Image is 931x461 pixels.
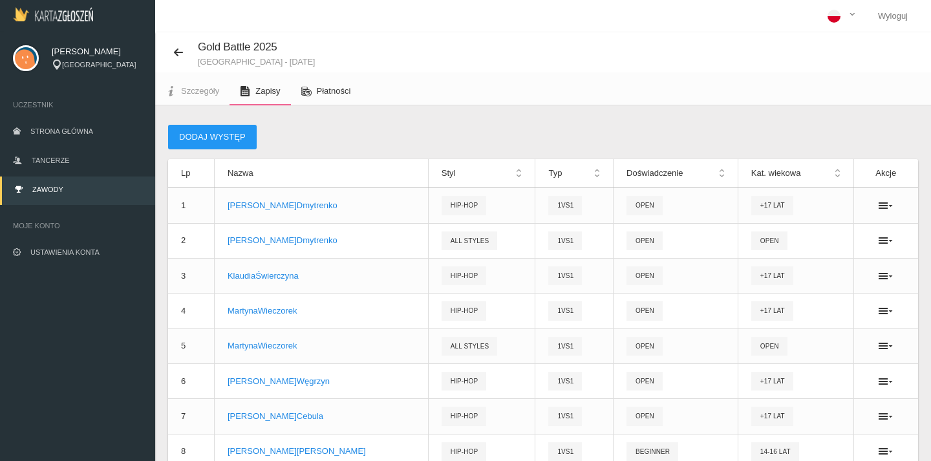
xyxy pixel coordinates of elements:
[442,372,486,391] span: Hip-hop
[442,337,498,356] span: All styles
[168,364,214,399] td: 6
[535,159,614,188] th: Typ
[13,45,39,71] img: svg
[291,77,361,105] a: Płatności
[228,339,415,352] p: Martyna Wieczorek
[626,196,663,215] span: Open
[548,231,582,250] span: 1vs1
[548,407,582,425] span: 1vs1
[548,301,582,320] span: 1vs1
[52,59,142,70] div: [GEOGRAPHIC_DATA]
[228,270,415,283] p: Klaudia Świerczyna
[442,231,498,250] span: All styles
[428,159,535,188] th: Styl
[751,372,793,391] span: +17 lat
[230,77,290,105] a: Zapisy
[168,159,214,188] th: Lp
[751,301,793,320] span: +17 lat
[168,258,214,293] td: 3
[626,301,663,320] span: Open
[228,445,415,458] p: [PERSON_NAME] [PERSON_NAME]
[751,442,799,461] span: 14-16 lat
[626,231,663,250] span: Open
[168,399,214,434] td: 7
[442,266,486,285] span: Hip-hop
[13,219,142,232] span: Moje konto
[548,372,582,391] span: 1vs1
[52,45,142,58] span: [PERSON_NAME]
[13,7,93,21] img: Logo
[738,159,853,188] th: Kat. wiekowa
[228,199,415,212] p: [PERSON_NAME] Dmytrenko
[155,77,230,105] a: Szczegóły
[548,196,582,215] span: 1vs1
[30,248,100,256] span: Ustawienia konta
[626,266,663,285] span: Open
[168,188,214,223] td: 1
[168,328,214,363] td: 5
[442,442,486,461] span: Hip-hop
[32,186,63,193] span: Zawody
[13,98,142,111] span: Uczestnik
[751,407,793,425] span: +17 lat
[548,337,582,356] span: 1vs1
[168,125,257,149] button: Dodaj występ
[228,410,415,423] p: [PERSON_NAME] Cebula
[168,294,214,328] td: 4
[626,407,663,425] span: Open
[198,41,277,53] span: Gold Battle 2025
[214,159,428,188] th: Nazwa
[228,234,415,247] p: [PERSON_NAME] Dmytrenko
[751,337,787,356] span: OPEN
[626,372,663,391] span: Open
[255,86,280,96] span: Zapisy
[626,442,678,461] span: Beginner
[168,223,214,258] td: 2
[228,375,415,388] p: [PERSON_NAME] Węgrzyn
[548,266,582,285] span: 1vs1
[751,266,793,285] span: +17 lat
[626,337,663,356] span: Open
[442,301,486,320] span: Hip-hop
[442,196,486,215] span: Hip-hop
[198,58,315,66] small: [GEOGRAPHIC_DATA] - [DATE]
[442,407,486,425] span: Hip-hop
[751,196,793,215] span: +17 lat
[32,156,69,164] span: Tancerze
[228,305,415,317] p: Martyna Wieczorek
[30,127,93,135] span: Strona główna
[751,231,787,250] span: OPEN
[317,86,351,96] span: Płatności
[181,86,219,96] span: Szczegóły
[614,159,738,188] th: Doświadczenie
[548,442,582,461] span: 1vs1
[853,159,918,188] th: Akcje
